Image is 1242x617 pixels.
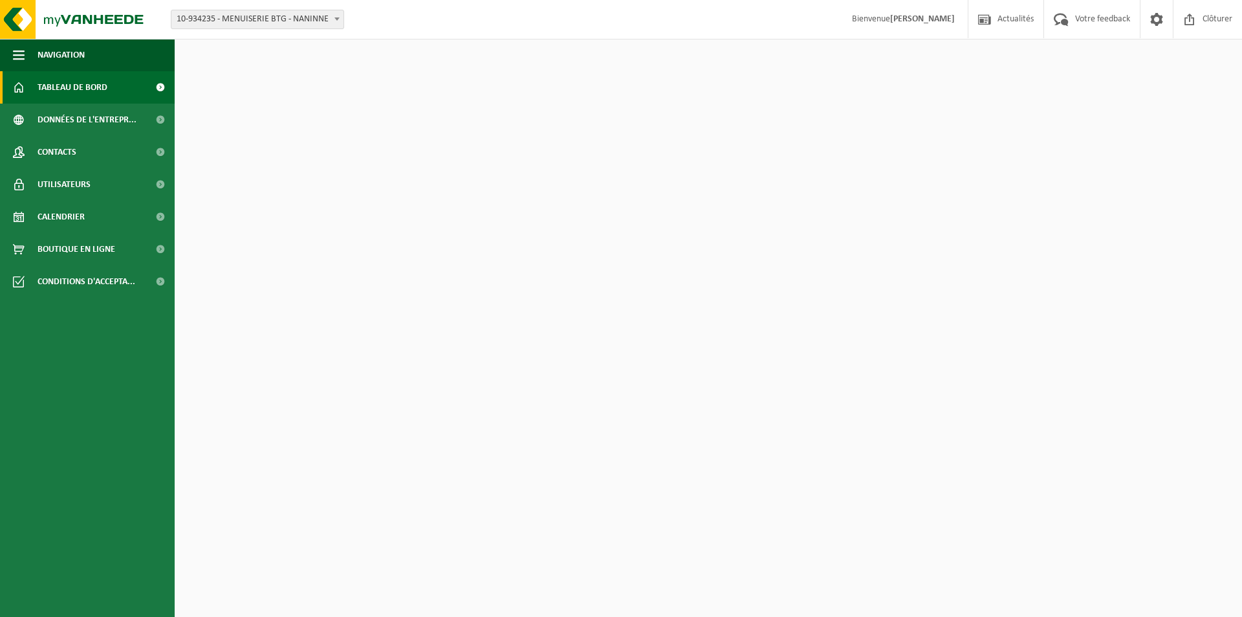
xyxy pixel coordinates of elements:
[38,136,76,168] span: Contacts
[38,233,115,265] span: Boutique en ligne
[890,14,955,24] strong: [PERSON_NAME]
[38,168,91,201] span: Utilisateurs
[171,10,343,28] span: 10-934235 - MENUISERIE BTG - NANINNE
[38,104,136,136] span: Données de l'entrepr...
[171,10,344,29] span: 10-934235 - MENUISERIE BTG - NANINNE
[38,265,135,298] span: Conditions d'accepta...
[38,71,107,104] span: Tableau de bord
[38,39,85,71] span: Navigation
[38,201,85,233] span: Calendrier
